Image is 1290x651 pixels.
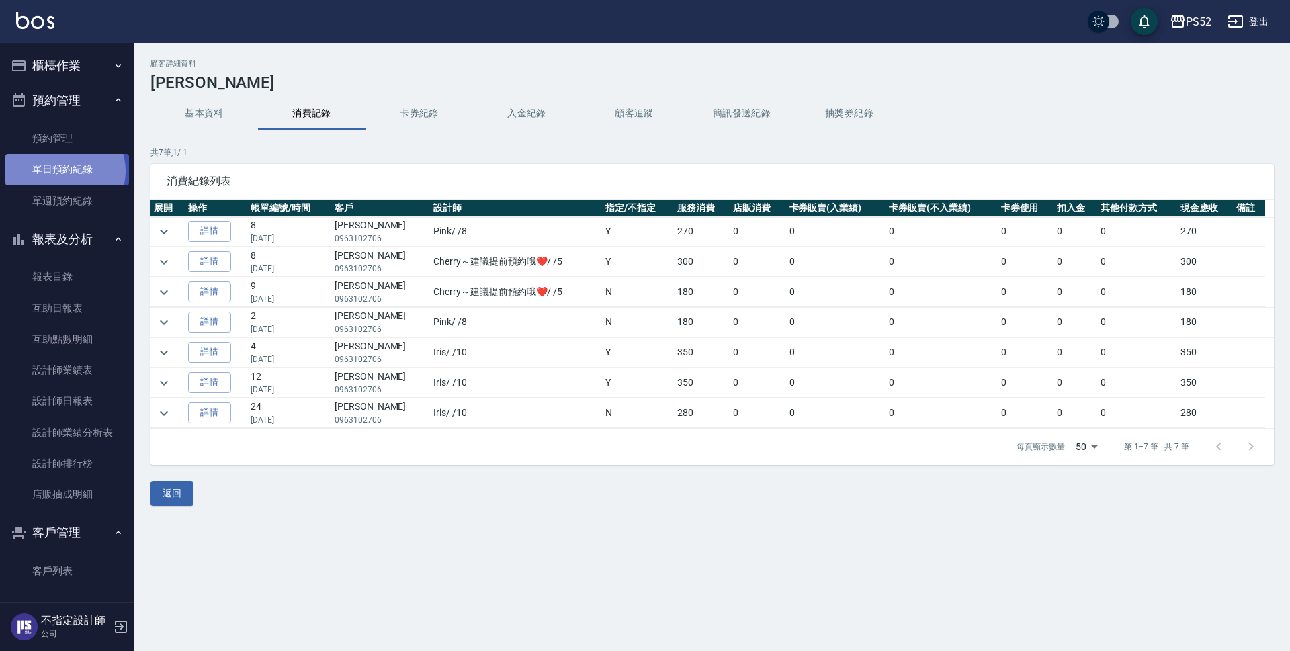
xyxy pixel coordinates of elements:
p: 第 1–7 筆 共 7 筆 [1124,441,1189,453]
td: 0 [998,277,1053,307]
td: 0 [1053,247,1098,277]
td: Iris / /10 [430,398,602,428]
td: Y [602,247,674,277]
a: 單週預約紀錄 [5,185,129,216]
button: 消費記錄 [258,97,365,130]
td: [PERSON_NAME] [331,368,430,398]
div: PS52 [1186,13,1211,30]
p: 0963102706 [335,414,427,426]
button: 客戶管理 [5,515,129,550]
td: 350 [674,368,730,398]
td: 350 [674,338,730,367]
a: 設計師業績分析表 [5,417,129,448]
td: 0 [786,398,886,428]
button: 行銷工具 [5,592,129,627]
button: expand row [154,373,174,393]
td: Cherry～建議提前預約哦❤️ / /5 [430,247,602,277]
button: 返回 [150,481,193,506]
td: [PERSON_NAME] [331,277,430,307]
td: 0 [786,247,886,277]
a: 互助點數明細 [5,324,129,355]
td: 0 [786,277,886,307]
button: expand row [154,252,174,272]
td: 0 [1097,308,1177,337]
p: [DATE] [251,232,328,245]
th: 操作 [185,200,248,217]
td: 0 [730,308,785,337]
a: 預約管理 [5,123,129,154]
p: [DATE] [251,323,328,335]
a: 設計師日報表 [5,386,129,417]
td: 0 [1097,247,1177,277]
td: 0 [886,277,997,307]
td: 0 [886,398,997,428]
td: [PERSON_NAME] [331,398,430,428]
td: 350 [1177,368,1233,398]
th: 客戶 [331,200,430,217]
a: 詳情 [188,221,231,242]
td: Iris / /10 [430,368,602,398]
td: 0 [730,398,785,428]
td: 0 [1097,398,1177,428]
td: 0 [1053,338,1098,367]
td: Pink / /8 [430,308,602,337]
button: PS52 [1164,8,1217,36]
a: 報表目錄 [5,261,129,292]
td: 270 [1177,217,1233,247]
button: save [1131,8,1158,35]
td: 180 [674,277,730,307]
p: 0963102706 [335,384,427,396]
p: [DATE] [251,293,328,305]
a: 詳情 [188,402,231,423]
span: 消費紀錄列表 [167,175,1258,188]
td: 12 [247,368,331,398]
button: expand row [154,343,174,363]
td: 180 [1177,308,1233,337]
p: 0963102706 [335,323,427,335]
button: expand row [154,312,174,333]
td: 0 [1053,217,1098,247]
th: 帳單編號/時間 [247,200,331,217]
button: 卡券紀錄 [365,97,473,130]
img: Logo [16,12,54,29]
th: 扣入金 [1053,200,1098,217]
td: 0 [1097,368,1177,398]
td: 24 [247,398,331,428]
button: 抽獎券紀錄 [795,97,903,130]
th: 服務消費 [674,200,730,217]
td: [PERSON_NAME] [331,308,430,337]
p: [DATE] [251,263,328,275]
td: 8 [247,217,331,247]
td: 0 [786,338,886,367]
button: expand row [154,282,174,302]
td: 0 [886,338,997,367]
a: 詳情 [188,342,231,363]
td: 0 [886,308,997,337]
a: 詳情 [188,372,231,393]
a: 詳情 [188,251,231,272]
td: 0 [998,398,1053,428]
td: 0 [1097,217,1177,247]
td: 0 [1053,368,1098,398]
td: 0 [786,308,886,337]
p: [DATE] [251,414,328,426]
a: 詳情 [188,281,231,302]
p: 0963102706 [335,232,427,245]
a: 設計師業績表 [5,355,129,386]
td: 0 [886,217,997,247]
td: 0 [1053,308,1098,337]
th: 卡券使用 [998,200,1053,217]
p: 0963102706 [335,353,427,365]
button: 報表及分析 [5,222,129,257]
td: 300 [674,247,730,277]
th: 現金應收 [1177,200,1233,217]
td: 0 [730,217,785,247]
p: 每頁顯示數量 [1017,441,1065,453]
button: 登出 [1222,9,1274,34]
td: 4 [247,338,331,367]
td: Cherry～建議提前預約哦❤️ / /5 [430,277,602,307]
p: 0963102706 [335,293,427,305]
button: 簡訊發送紀錄 [688,97,795,130]
td: 0 [998,308,1053,337]
p: [DATE] [251,384,328,396]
